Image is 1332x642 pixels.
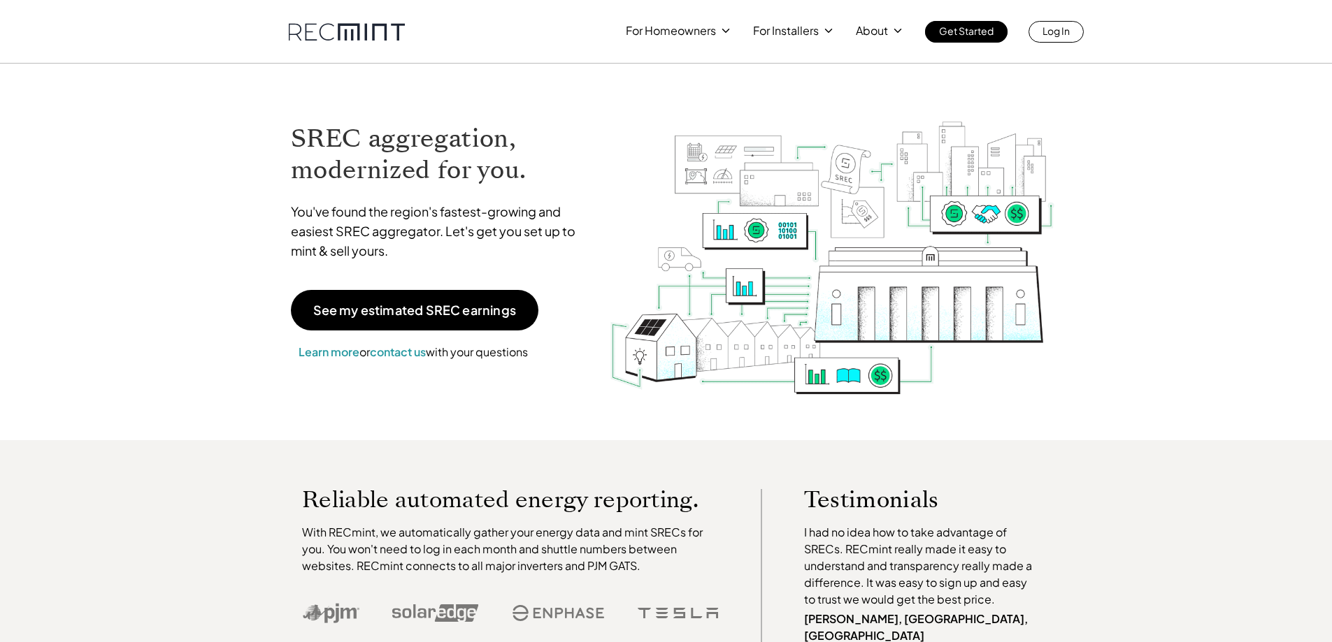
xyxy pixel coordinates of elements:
a: Get Started [925,21,1008,43]
a: contact us [370,344,426,359]
p: You've found the region's fastest-growing and easiest SREC aggregator. Let's get you set up to mi... [291,202,589,261]
p: About [856,21,888,41]
p: For Installers [753,21,819,41]
a: See my estimated SREC earnings [291,290,538,330]
p: See my estimated SREC earnings [313,304,516,316]
a: Learn more [299,344,359,359]
p: For Homeowners [626,21,716,41]
a: Log In [1029,21,1084,43]
p: I had no idea how to take advantage of SRECs. RECmint really made it easy to understand and trans... [804,524,1039,608]
p: With RECmint, we automatically gather your energy data and mint SRECs for you. You won't need to ... [302,524,719,574]
p: Get Started [939,21,994,41]
p: or with your questions [291,343,536,361]
p: Reliable automated energy reporting. [302,489,719,510]
img: RECmint value cycle [609,85,1055,398]
p: Testimonials [804,489,1012,510]
h1: SREC aggregation, modernized for you. [291,123,589,186]
p: Log In [1043,21,1070,41]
